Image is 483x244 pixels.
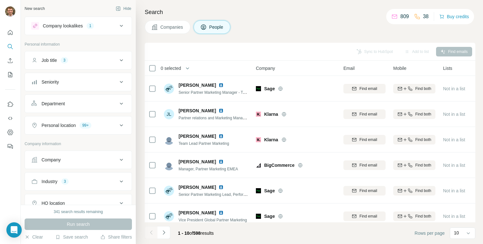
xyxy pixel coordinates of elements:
span: Sage [264,188,275,194]
button: Feedback [5,141,15,152]
button: Company lookalikes1 [25,18,132,33]
span: Not in a list [443,163,465,168]
span: Find both [415,188,431,194]
button: Search [5,41,15,52]
div: Company [42,157,61,163]
div: 1 [87,23,94,29]
span: Mobile [393,65,406,71]
button: My lists [5,69,15,80]
button: Find both [393,135,435,144]
button: Navigate to next page [157,226,170,239]
div: Job title [42,57,57,63]
img: Avatar [5,6,15,17]
button: Find both [393,186,435,196]
button: Department [25,96,132,111]
div: 3 [61,179,69,184]
div: New search [25,6,45,11]
span: [PERSON_NAME] [179,107,216,114]
div: 99+ [80,122,91,128]
span: [PERSON_NAME] [179,210,216,216]
button: Find both [393,84,435,93]
button: Job title3 [25,53,132,68]
button: Save search [55,234,88,240]
span: Find email [359,111,377,117]
span: [PERSON_NAME] [179,133,216,139]
button: Hide [111,4,136,13]
span: Klarna [264,111,278,117]
span: Not in a list [443,86,465,91]
span: Find email [359,162,377,168]
img: LinkedIn logo [218,134,224,139]
img: Logo of BigCommerce [256,163,261,168]
span: 0 selected [161,65,181,71]
span: Partner relations and Marketing Manager at [GEOGRAPHIC_DATA] Europe AB [179,115,313,120]
button: Share filters [100,234,132,240]
button: Dashboard [5,127,15,138]
img: Logo of Klarna [256,137,261,142]
div: HQ location [42,200,65,206]
span: Lists [443,65,452,71]
div: Company lookalikes [43,23,83,29]
div: Seniority [42,79,59,85]
span: Team Lead Partner Marketing [179,141,229,146]
button: Find email [343,84,386,93]
div: Open Intercom Messenger [6,222,22,238]
p: 809 [400,13,409,20]
span: Not in a list [443,214,465,219]
span: [PERSON_NAME] [179,82,216,88]
div: Department [42,100,65,107]
button: Find both [393,160,435,170]
span: 1 - 10 [178,231,189,236]
button: Personal location99+ [25,118,132,133]
button: Quick start [5,27,15,38]
button: Find email [343,160,386,170]
span: Senior Partner Marketing Manager - Teamlead CEU [179,90,266,95]
img: Avatar [164,84,174,94]
button: Find email [343,211,386,221]
img: Logo of Sage [256,214,261,219]
button: Industry3 [25,174,132,189]
button: Find email [343,109,386,119]
span: Email [343,65,355,71]
span: Manager, Partner Marketing EMEA [179,167,238,171]
img: Avatar [164,186,174,196]
span: Find both [415,162,431,168]
span: Not in a list [443,188,465,193]
span: Find both [415,137,431,143]
h4: Search [145,8,475,17]
button: Seniority [25,74,132,90]
div: Personal location [42,122,76,129]
span: Vice President Global Partner Marketing [179,218,247,222]
span: Companies [160,24,184,30]
img: LinkedIn logo [218,185,224,190]
div: JL [164,109,174,119]
span: Klarna [264,137,278,143]
button: Find email [343,135,386,144]
span: Find both [415,111,431,117]
button: Buy credits [439,12,469,21]
img: Avatar [164,135,174,145]
button: Use Surfe on LinkedIn [5,99,15,110]
span: of [189,231,193,236]
span: Sage [264,85,275,92]
button: Use Surfe API [5,113,15,124]
button: Find email [343,186,386,196]
span: Company [256,65,275,71]
img: Avatar [164,160,174,170]
button: Company [25,152,132,167]
span: Find both [415,86,431,92]
button: Clear [25,234,43,240]
span: 598 [193,231,201,236]
img: Logo of Sage [256,86,261,91]
span: Not in a list [443,137,465,142]
p: 38 [423,13,429,20]
p: Personal information [25,41,132,47]
span: [PERSON_NAME] [179,184,216,190]
img: Logo of Klarna [256,112,261,117]
span: Sage [264,213,275,219]
img: Avatar [164,211,174,221]
img: LinkedIn logo [218,83,224,88]
span: BigCommerce [264,162,295,168]
div: 341 search results remaining [54,209,103,215]
img: LinkedIn logo [218,210,224,215]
